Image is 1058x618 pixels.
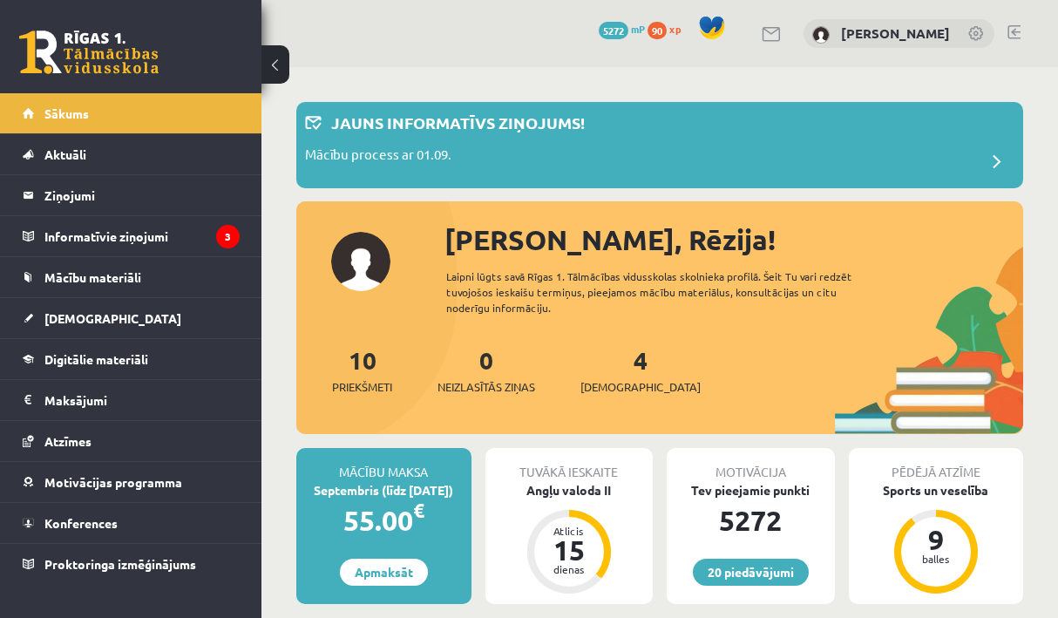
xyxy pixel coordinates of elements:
div: Atlicis [543,526,595,536]
div: Laipni lūgts savā Rīgas 1. Tālmācības vidusskolas skolnieka profilā. Šeit Tu vari redzēt tuvojošo... [446,268,882,316]
div: Mācību maksa [296,448,471,481]
span: 5272 [599,22,628,39]
a: Informatīvie ziņojumi3 [23,216,240,256]
a: 10Priekšmeti [332,344,392,396]
a: Jauns informatīvs ziņojums! Mācību process ar 01.09. [305,111,1014,180]
a: Digitālie materiāli [23,339,240,379]
span: Motivācijas programma [44,474,182,490]
a: 5272 mP [599,22,645,36]
div: Tuvākā ieskaite [485,448,654,481]
span: 90 [648,22,667,39]
div: Motivācija [667,448,835,481]
a: [PERSON_NAME] [841,24,950,42]
div: 55.00 [296,499,471,541]
div: Tev pieejamie punkti [667,481,835,499]
p: Mācību process ar 01.09. [305,145,451,169]
div: Septembris (līdz [DATE]) [296,481,471,499]
div: 5272 [667,499,835,541]
span: [DEMOGRAPHIC_DATA] [44,310,181,326]
a: Apmaksāt [340,559,428,586]
span: [DEMOGRAPHIC_DATA] [580,378,701,396]
span: Priekšmeti [332,378,392,396]
span: mP [631,22,645,36]
a: 0Neizlasītās ziņas [437,344,535,396]
div: Pēdējā atzīme [849,448,1024,481]
a: Ziņojumi [23,175,240,215]
legend: Maksājumi [44,380,240,420]
a: Proktoringa izmēģinājums [23,544,240,584]
a: Sākums [23,93,240,133]
a: Sports un veselība 9 balles [849,481,1024,596]
a: 90 xp [648,22,689,36]
a: Konferences [23,503,240,543]
p: Jauns informatīvs ziņojums! [331,111,585,134]
span: Mācību materiāli [44,269,141,285]
a: Angļu valoda II Atlicis 15 dienas [485,481,654,596]
a: Motivācijas programma [23,462,240,502]
a: Mācību materiāli [23,257,240,297]
a: Maksājumi [23,380,240,420]
a: Aktuāli [23,134,240,174]
a: Atzīmes [23,421,240,461]
div: dienas [543,564,595,574]
legend: Informatīvie ziņojumi [44,216,240,256]
i: 3 [216,225,240,248]
span: Aktuāli [44,146,86,162]
div: Sports un veselība [849,481,1024,499]
div: 9 [910,526,962,553]
img: Rēzija Gerenovska [812,26,830,44]
span: Konferences [44,515,118,531]
legend: Ziņojumi [44,175,240,215]
div: [PERSON_NAME], Rēzija! [444,219,1023,261]
span: Sākums [44,105,89,121]
a: 4[DEMOGRAPHIC_DATA] [580,344,701,396]
span: Atzīmes [44,433,92,449]
a: [DEMOGRAPHIC_DATA] [23,298,240,338]
div: Angļu valoda II [485,481,654,499]
div: 15 [543,536,595,564]
a: 20 piedāvājumi [693,559,809,586]
span: € [413,498,424,523]
a: Rīgas 1. Tālmācības vidusskola [19,31,159,74]
span: Digitālie materiāli [44,351,148,367]
span: Proktoringa izmēģinājums [44,556,196,572]
div: balles [910,553,962,564]
span: xp [669,22,681,36]
span: Neizlasītās ziņas [437,378,535,396]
